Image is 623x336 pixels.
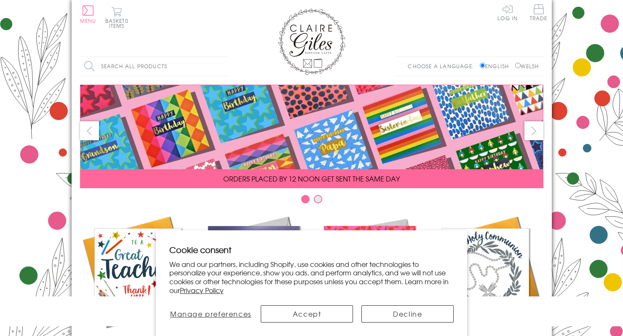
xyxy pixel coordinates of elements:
[480,63,485,68] input: English
[169,260,454,295] p: We and our partners, including Shopify, use cookies and other technologies to personalize your ex...
[530,4,548,22] a: Trade
[278,8,345,75] img: Claire Giles Greetings Cards
[80,121,99,140] button: prev
[170,309,251,319] span: Manage preferences
[530,4,548,21] span: Trade
[361,305,454,323] button: Decline
[180,285,224,295] a: Privacy Policy
[109,17,128,29] span: 0 items
[80,17,96,24] span: Menu
[515,62,539,70] label: Welsh
[80,57,227,76] input: Search all products
[524,121,543,140] button: next
[169,305,252,323] button: Manage preferences
[219,57,227,76] input: Search
[80,5,96,23] button: Menu
[301,195,310,203] button: Carousel Page 1 (Current Slide)
[261,305,353,323] button: Accept
[408,62,478,70] p: Choose a language:
[169,244,454,256] h2: Cookie consent
[497,4,518,21] a: Log In
[314,195,322,203] button: Carousel Page 2
[480,62,513,70] label: English
[515,63,521,68] input: Welsh
[105,7,128,28] button: Basket0 items
[80,195,543,208] div: Carousel Pagination
[223,173,400,184] span: ORDERS PLACED BY 12 NOON GET SENT THE SAME DAY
